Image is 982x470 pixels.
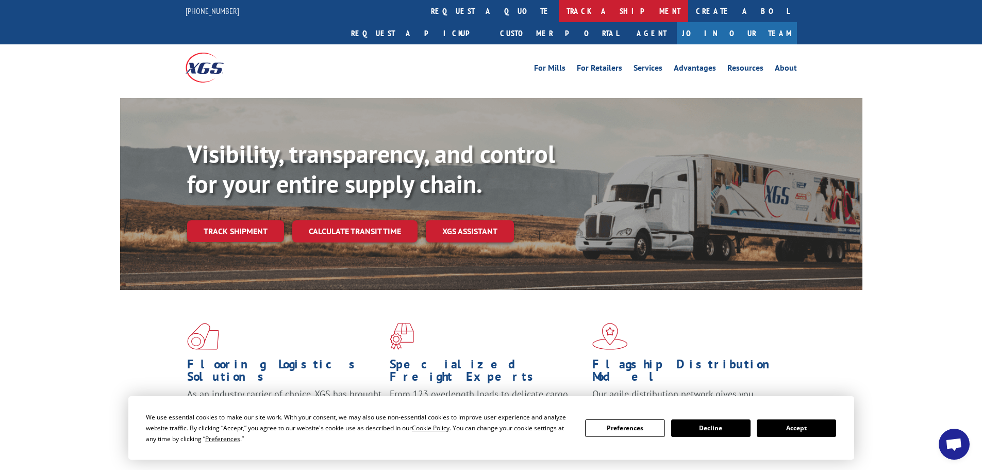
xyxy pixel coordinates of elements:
[577,64,622,75] a: For Retailers
[626,22,677,44] a: Agent
[187,220,284,242] a: Track shipment
[187,388,381,425] span: As an industry carrier of choice, XGS has brought innovation and dedication to flooring logistics...
[592,388,782,412] span: Our agile distribution network gives you nationwide inventory management on demand.
[674,64,716,75] a: Advantages
[757,419,836,437] button: Accept
[775,64,797,75] a: About
[390,323,414,350] img: xgs-icon-focused-on-flooring-red
[727,64,763,75] a: Resources
[426,220,514,242] a: XGS ASSISTANT
[390,358,585,388] h1: Specialized Freight Experts
[187,358,382,388] h1: Flooring Logistics Solutions
[534,64,565,75] a: For Mills
[939,429,970,460] div: Open chat
[343,22,492,44] a: Request a pickup
[592,358,787,388] h1: Flagship Distribution Model
[492,22,626,44] a: Customer Portal
[412,424,450,432] span: Cookie Policy
[592,323,628,350] img: xgs-icon-flagship-distribution-model-red
[128,396,854,460] div: Cookie Consent Prompt
[677,22,797,44] a: Join Our Team
[292,220,418,242] a: Calculate transit time
[146,412,573,444] div: We use essential cookies to make our site work. With your consent, we may also use non-essential ...
[186,6,239,16] a: [PHONE_NUMBER]
[634,64,662,75] a: Services
[187,138,555,200] b: Visibility, transparency, and control for your entire supply chain.
[187,323,219,350] img: xgs-icon-total-supply-chain-intelligence-red
[205,434,240,443] span: Preferences
[390,388,585,434] p: From 123 overlength loads to delicate cargo, our experienced staff knows the best way to move you...
[585,419,664,437] button: Preferences
[671,419,751,437] button: Decline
